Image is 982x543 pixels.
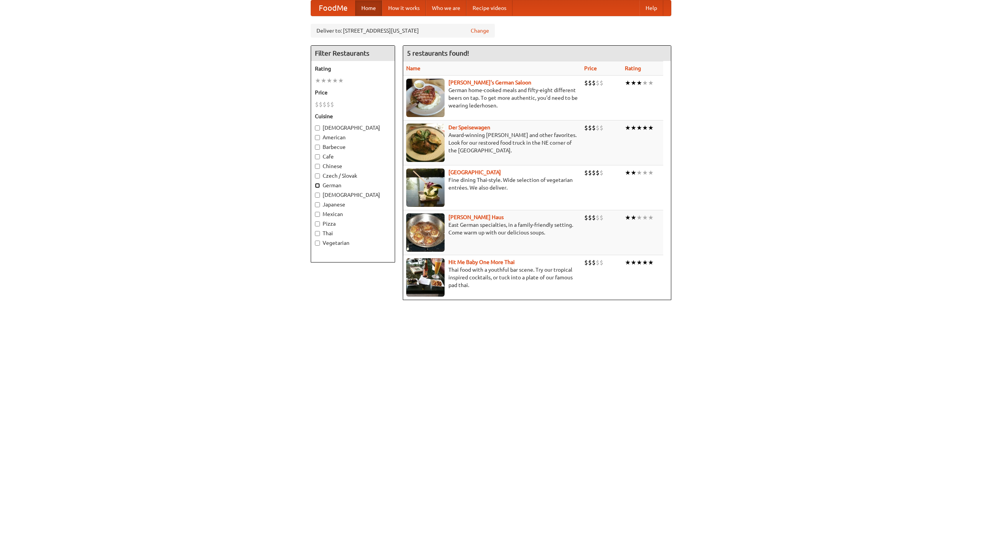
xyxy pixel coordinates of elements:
li: ★ [332,76,338,85]
li: $ [326,100,330,109]
input: [DEMOGRAPHIC_DATA] [315,125,320,130]
label: Barbecue [315,143,391,151]
a: Who we are [426,0,466,16]
img: satay.jpg [406,168,445,207]
h5: Price [315,89,391,96]
label: Mexican [315,210,391,218]
p: Fine dining Thai-style. Wide selection of vegetarian entrées. We also deliver. [406,176,578,191]
input: Czech / Slovak [315,173,320,178]
label: Vegetarian [315,239,391,247]
a: [PERSON_NAME]'s German Saloon [448,79,531,86]
li: ★ [625,168,631,177]
li: ★ [625,258,631,267]
input: Pizza [315,221,320,226]
img: kohlhaus.jpg [406,213,445,252]
input: Mexican [315,212,320,217]
a: [GEOGRAPHIC_DATA] [448,169,501,175]
img: babythai.jpg [406,258,445,297]
a: Help [639,0,663,16]
li: ★ [648,168,654,177]
li: ★ [642,213,648,222]
li: ★ [631,213,636,222]
li: ★ [636,79,642,87]
li: $ [592,168,596,177]
li: $ [584,168,588,177]
li: $ [600,258,603,267]
b: [PERSON_NAME] Haus [448,214,504,220]
li: ★ [648,258,654,267]
li: $ [584,124,588,132]
li: ★ [636,258,642,267]
li: ★ [338,76,344,85]
ng-pluralize: 5 restaurants found! [407,50,469,57]
div: Deliver to: [STREET_ADDRESS][US_STATE] [311,24,495,38]
input: [DEMOGRAPHIC_DATA] [315,193,320,198]
label: Cafe [315,153,391,160]
input: Vegetarian [315,241,320,246]
input: Japanese [315,202,320,207]
li: ★ [648,213,654,222]
li: $ [584,213,588,222]
li: $ [330,100,334,109]
li: ★ [631,258,636,267]
label: [DEMOGRAPHIC_DATA] [315,191,391,199]
a: Der Speisewagen [448,124,490,130]
li: ★ [636,168,642,177]
li: $ [592,213,596,222]
li: $ [600,79,603,87]
a: How it works [382,0,426,16]
li: $ [600,168,603,177]
li: $ [596,124,600,132]
li: ★ [631,124,636,132]
li: $ [596,79,600,87]
p: Award-winning [PERSON_NAME] and other favorites. Look for our restored food truck in the NE corne... [406,131,578,154]
li: $ [592,124,596,132]
a: Home [355,0,382,16]
label: Thai [315,229,391,237]
li: ★ [315,76,321,85]
li: ★ [625,124,631,132]
a: Hit Me Baby One More Thai [448,259,515,265]
p: East German specialties, in a family-friendly setting. Come warm up with our delicious soups. [406,221,578,236]
li: $ [592,79,596,87]
img: esthers.jpg [406,79,445,117]
li: ★ [642,168,648,177]
input: Barbecue [315,145,320,150]
li: $ [596,213,600,222]
label: Chinese [315,162,391,170]
li: $ [315,100,319,109]
li: ★ [625,79,631,87]
li: ★ [642,79,648,87]
img: speisewagen.jpg [406,124,445,162]
a: Rating [625,65,641,71]
p: German home-cooked meals and fifty-eight different beers on tap. To get more authentic, you'd nee... [406,86,578,109]
li: $ [596,168,600,177]
li: ★ [625,213,631,222]
input: American [315,135,320,140]
input: German [315,183,320,188]
li: ★ [326,76,332,85]
h4: Filter Restaurants [311,46,395,61]
li: $ [588,258,592,267]
label: Japanese [315,201,391,208]
li: $ [588,79,592,87]
li: $ [592,258,596,267]
h5: Rating [315,65,391,73]
a: Name [406,65,420,71]
li: ★ [321,76,326,85]
li: ★ [648,124,654,132]
p: Thai food with a youthful bar scene. Try our tropical inspired cocktails, or tuck into a plate of... [406,266,578,289]
a: Price [584,65,597,71]
input: Thai [315,231,320,236]
li: $ [596,258,600,267]
li: $ [600,124,603,132]
label: Pizza [315,220,391,228]
li: $ [588,213,592,222]
h5: Cuisine [315,112,391,120]
li: $ [600,213,603,222]
li: ★ [642,258,648,267]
